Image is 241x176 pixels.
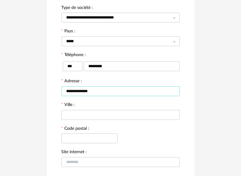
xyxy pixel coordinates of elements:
[62,79,82,84] label: Adresse :
[62,103,75,108] label: Ville :
[62,150,87,155] label: Site internet :
[62,6,93,11] label: Type de société :
[62,53,86,58] label: Téléphone :
[62,29,76,35] label: Pays :
[62,126,90,132] label: Code postal :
